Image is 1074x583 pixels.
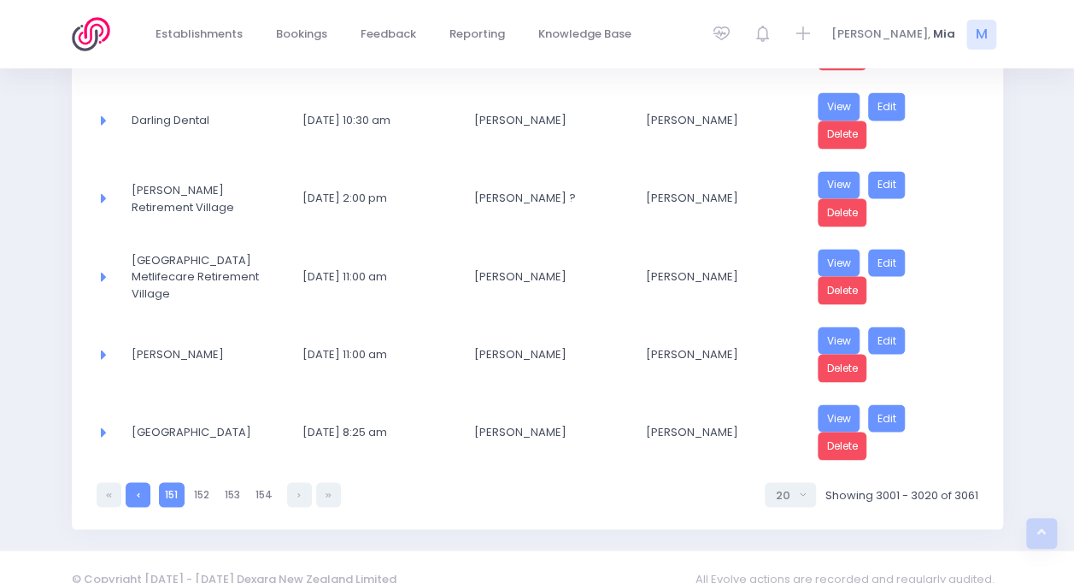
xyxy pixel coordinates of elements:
[316,482,341,507] a: Last
[156,26,243,43] span: Establishments
[72,17,120,51] img: Logo
[818,198,867,227] a: Delete
[868,171,906,199] a: Edit
[807,160,978,238] td: <a href="https://3sfl.stjis.org.nz/booking/1070fa48-897c-4519-a779-5ced077a6d08" class="btn btn-p...
[807,81,978,159] td: <a href="https://3sfl.stjis.org.nz/booking/f39c4426-ee7f-4a0d-950f-9a81599bb371" class="btn btn-p...
[474,345,606,362] span: [PERSON_NAME]
[646,423,778,440] span: [PERSON_NAME]
[132,251,263,302] span: [GEOGRAPHIC_DATA] Metlifecare Retirement Village
[291,160,463,238] td: 8 October 2025 2:00 pm
[132,112,263,129] span: Darling Dental
[302,268,434,285] span: [DATE] 11:00 am
[831,26,930,43] span: [PERSON_NAME],
[825,486,977,503] span: Showing 3001 - 3020 of 3061
[347,18,431,51] a: Feedback
[474,268,606,285] span: [PERSON_NAME]
[646,190,778,207] span: [PERSON_NAME]
[966,20,996,50] span: M
[120,238,292,315] td: Forest Lake Gardens Metlifecare Retirement Village
[474,112,606,129] span: [PERSON_NAME]
[868,327,906,355] a: Edit
[361,26,416,43] span: Feedback
[291,393,463,471] td: 10 October 2025 8:25 am
[807,315,978,393] td: <a href="https://3sfl.stjis.org.nz/booking/4102dc5a-0580-45ee-a8ec-632563c17fc3" class="btn btn-p...
[302,423,434,440] span: [DATE] 8:25 am
[818,327,860,355] a: View
[250,482,279,507] a: 154
[646,112,778,129] span: [PERSON_NAME]
[120,160,292,238] td: Anthony Wilding Retirement Village
[635,81,807,159] td: Jel Pollock
[807,238,978,315] td: <a href="https://3sfl.stjis.org.nz/booking/3d52b602-0e57-44a2-b9ed-64c3fe3e2771" class="btn btn-p...
[525,18,646,51] a: Knowledge Base
[120,315,292,393] td: James Hardie
[538,26,631,43] span: Knowledge Base
[818,171,860,199] a: View
[818,121,867,149] a: Delete
[132,423,263,440] span: [GEOGRAPHIC_DATA]
[635,315,807,393] td: Lindsay Roberts
[635,238,807,315] td: Nand Kejriwal
[220,482,246,507] a: 153
[276,26,327,43] span: Bookings
[291,238,463,315] td: 9 October 2025 11:00 am
[868,404,906,433] a: Edit
[474,423,606,440] span: [PERSON_NAME]
[868,92,906,121] a: Edit
[463,315,635,393] td: Susan Holmes
[120,393,292,471] td: Palmerston North Girls' High School
[463,81,635,159] td: Kerry Hayes
[120,81,292,159] td: Darling Dental
[302,112,434,129] span: [DATE] 10:30 am
[132,182,263,215] span: [PERSON_NAME] Retirement Village
[126,482,150,507] a: Previous
[818,404,860,433] a: View
[132,345,263,362] span: [PERSON_NAME]
[635,160,807,238] td: Nikki McLauchlan
[818,249,860,277] a: View
[302,190,434,207] span: [DATE] 2:00 pm
[635,393,807,471] td: Megan Lawton
[818,354,867,382] a: Delete
[97,482,121,507] a: First
[436,18,519,51] a: Reporting
[291,81,463,159] td: 8 October 2025 10:30 am
[646,345,778,362] span: [PERSON_NAME]
[291,315,463,393] td: 9 October 2025 11:00 am
[818,276,867,304] a: Delete
[818,432,867,460] a: Delete
[765,482,816,507] button: Select page size
[302,345,434,362] span: [DATE] 11:00 am
[142,18,257,51] a: Establishments
[159,482,184,507] a: 151
[646,268,778,285] span: [PERSON_NAME]
[818,92,860,121] a: View
[463,160,635,238] td: Karen ?
[189,482,215,507] a: 152
[868,249,906,277] a: Edit
[262,18,342,51] a: Bookings
[463,238,635,315] td: Wilma Townsend
[776,486,795,503] div: 20
[287,482,312,507] a: Next
[933,26,955,43] span: Mia
[474,190,606,207] span: [PERSON_NAME] ?
[463,393,635,471] td: Amanda Brownlie
[449,26,505,43] span: Reporting
[807,393,978,471] td: <a href="https://3sfl.stjis.org.nz/booking/7dc6ab13-bfac-46bf-ad79-458bbea217be" class="btn btn-p...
